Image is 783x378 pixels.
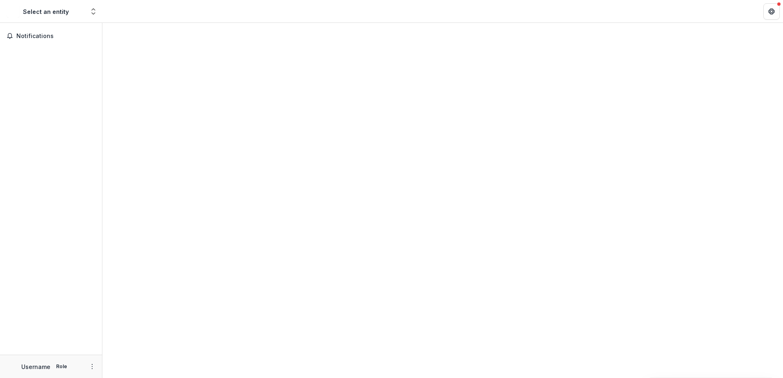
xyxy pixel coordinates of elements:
[763,3,780,20] button: Get Help
[23,7,69,16] div: Select an entity
[88,3,99,20] button: Open entity switcher
[3,29,99,43] button: Notifications
[87,362,97,371] button: More
[54,363,70,370] p: Role
[16,33,95,40] span: Notifications
[21,362,50,371] p: Username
